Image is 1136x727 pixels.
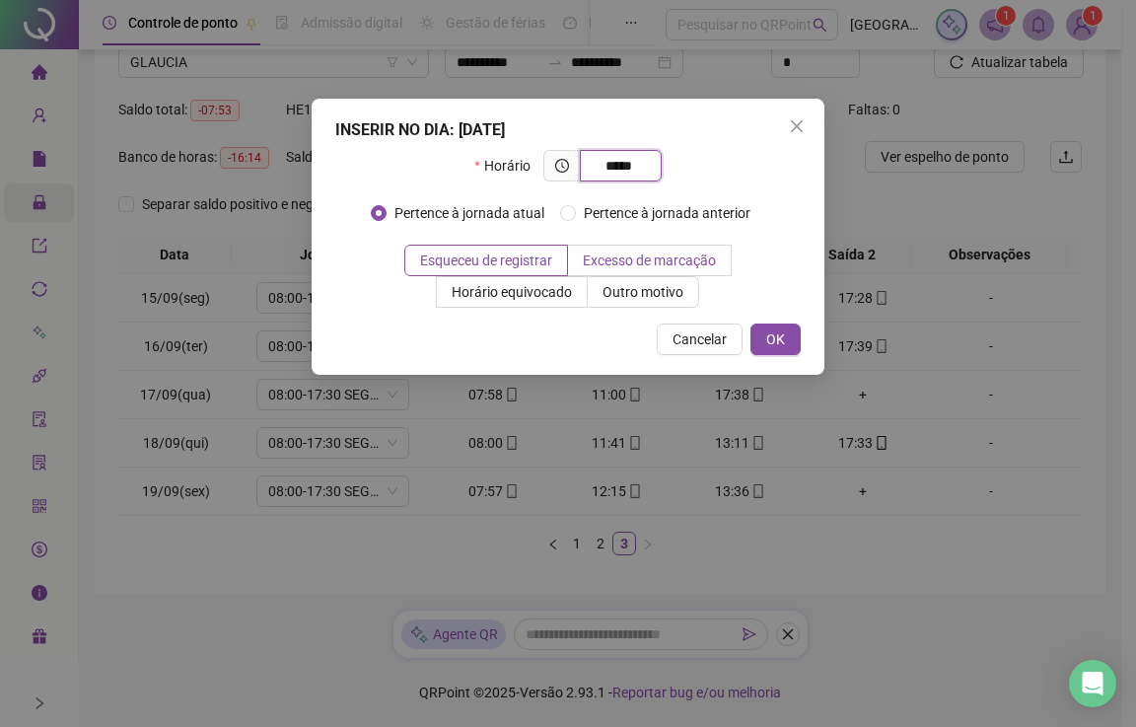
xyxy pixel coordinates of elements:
span: Pertence à jornada anterior [576,202,758,224]
button: Close [781,110,813,142]
div: INSERIR NO DIA : [DATE] [335,118,801,142]
span: Pertence à jornada atual [387,202,552,224]
button: Cancelar [657,324,743,355]
span: Esqueceu de registrar [420,253,552,268]
div: Open Intercom Messenger [1069,660,1116,707]
button: OK [750,324,801,355]
span: Excesso de marcação [583,253,716,268]
span: Outro motivo [603,284,683,300]
label: Horário [474,150,542,182]
span: OK [766,328,785,350]
span: close [789,118,805,134]
span: Horário equivocado [452,284,572,300]
span: clock-circle [555,159,569,173]
span: Cancelar [673,328,727,350]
